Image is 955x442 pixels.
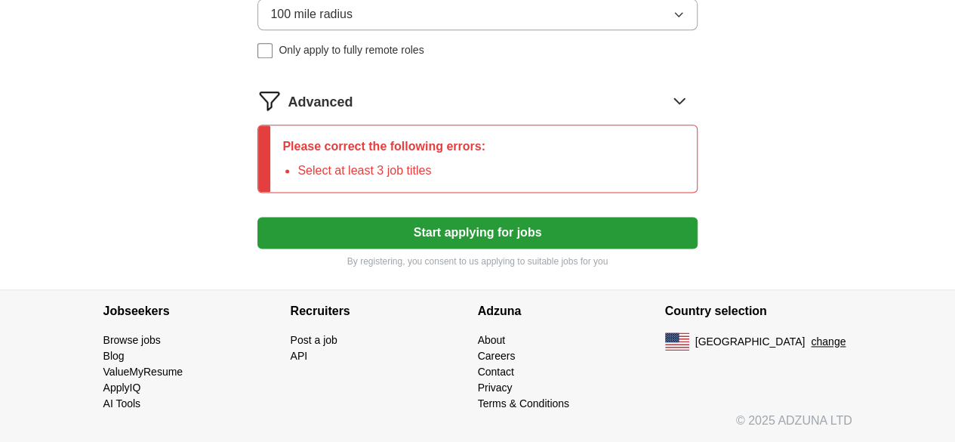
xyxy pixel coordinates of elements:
span: [GEOGRAPHIC_DATA] [695,334,806,350]
button: change [811,334,846,350]
a: ApplyIQ [103,382,141,394]
img: filter [257,88,282,113]
span: 100 mile radius [270,5,353,23]
li: Select at least 3 job titles [297,162,485,180]
span: Only apply to fully remote roles [279,42,424,58]
p: Please correct the following errors: [282,138,485,156]
a: Careers [478,350,516,362]
a: Privacy [478,382,513,394]
h4: Country selection [665,290,852,332]
a: AI Tools [103,397,141,410]
button: Start applying for jobs [257,217,697,249]
p: By registering, you consent to us applying to suitable jobs for you [257,255,697,268]
a: Post a job [291,334,337,346]
a: Browse jobs [103,334,161,346]
img: US flag [665,332,689,351]
a: Terms & Conditions [478,397,569,410]
a: Contact [478,366,514,378]
a: API [291,350,308,362]
a: ValueMyResume [103,366,183,378]
input: Only apply to fully remote roles [257,43,273,58]
div: © 2025 ADZUNA LTD [91,412,864,442]
a: About [478,334,506,346]
span: Advanced [288,92,353,113]
a: Blog [103,350,125,362]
